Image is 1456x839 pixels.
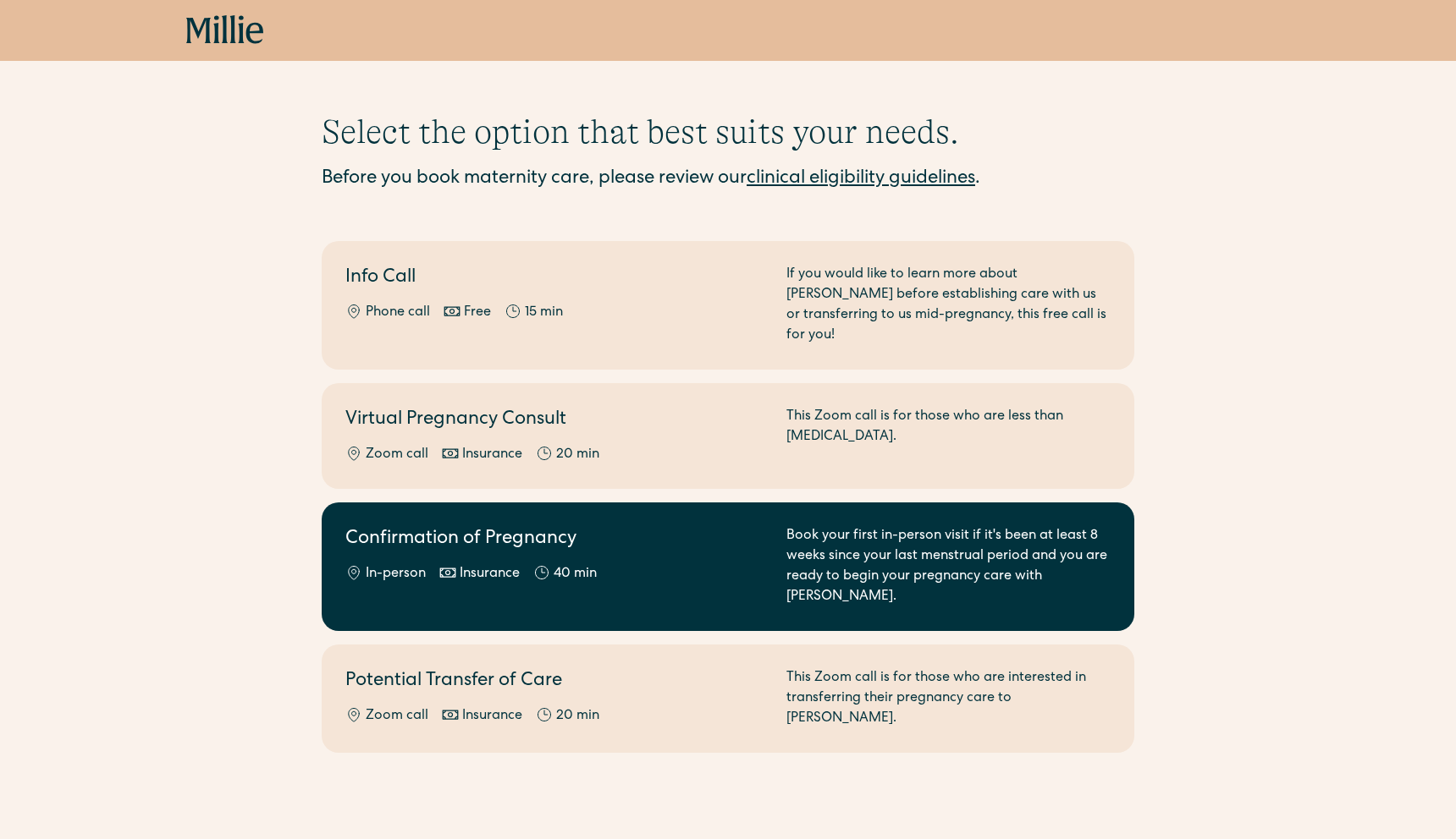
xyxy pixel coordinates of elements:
div: 40 min [554,564,597,584]
div: If you would like to learn more about [PERSON_NAME] before establishing care with us or transferr... [786,265,1111,346]
div: Zoom call [366,706,428,727]
div: 20 min [556,445,599,465]
div: Zoom call [366,445,428,465]
a: Potential Transfer of CareZoom callInsurance20 minThis Zoom call is for those who are interested ... [322,644,1134,753]
a: Virtual Pregnancy ConsultZoom callInsurance20 minThis Zoom call is for those who are less than [M... [322,383,1134,489]
div: Free [464,303,491,323]
div: Insurance [462,445,522,465]
div: This Zoom call is for those who are less than [MEDICAL_DATA]. [786,407,1111,465]
div: Insurance [462,706,522,727]
div: In-person [366,564,426,584]
div: Insurance [460,564,520,584]
div: Book your first in-person visit if it's been at least 8 weeks since your last menstrual period an... [786,526,1111,607]
div: 15 min [525,303,563,323]
div: This Zoom call is for those who are interested in transferring their pregnancy care to [PERSON_NA... [786,668,1111,729]
h2: Potential Transfer of Care [345,668,766,696]
div: 20 min [556,706,599,727]
h2: Virtual Pregnancy Consult [345,407,766,435]
h1: Select the option that best suits your needs. [322,112,1134,152]
a: Confirmation of PregnancyIn-personInsurance40 minBook your first in-person visit if it's been at ... [322,502,1134,631]
a: Info CallPhone callFree15 minIf you would like to learn more about [PERSON_NAME] before establish... [322,241,1134,370]
h2: Confirmation of Pregnancy [345,526,766,554]
h2: Info Call [345,265,766,293]
a: clinical eligibility guidelines [747,170,975,189]
div: Before you book maternity care, please review our . [322,166,1134,194]
div: Phone call [366,303,430,323]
